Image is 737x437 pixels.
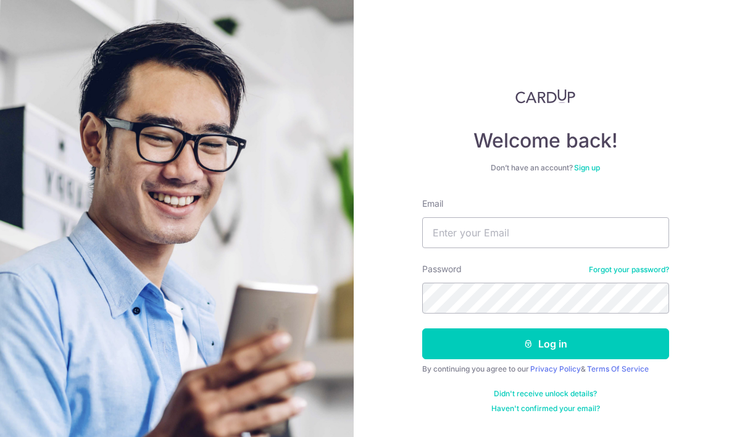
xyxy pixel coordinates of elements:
[515,89,576,104] img: CardUp Logo
[422,128,669,153] h4: Welcome back!
[491,404,600,414] a: Haven't confirmed your email?
[422,263,462,275] label: Password
[494,389,597,399] a: Didn't receive unlock details?
[422,198,443,210] label: Email
[530,364,581,373] a: Privacy Policy
[587,364,649,373] a: Terms Of Service
[422,328,669,359] button: Log in
[574,163,600,172] a: Sign up
[422,364,669,374] div: By continuing you agree to our &
[422,217,669,248] input: Enter your Email
[589,265,669,275] a: Forgot your password?
[422,163,669,173] div: Don’t have an account?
